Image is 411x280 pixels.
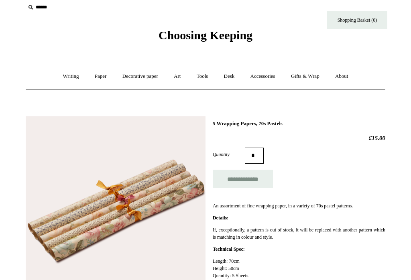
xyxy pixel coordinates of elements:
[115,66,165,87] a: Decorative paper
[213,246,245,252] strong: Technical Spec:
[213,226,385,241] p: If, exceptionally, a pattern is out of stock, it will be replaced with another pattern which is m...
[56,66,86,87] a: Writing
[167,66,188,87] a: Art
[159,28,252,42] span: Choosing Keeping
[213,120,385,127] h1: 5 Wrapping Papers, 70s Pastels
[284,66,327,87] a: Gifts & Wrap
[159,35,252,41] a: Choosing Keeping
[328,66,356,87] a: About
[217,66,242,87] a: Desk
[327,11,387,29] a: Shopping Basket (0)
[213,151,245,158] label: Quantity
[243,66,283,87] a: Accessories
[213,202,385,209] p: An assortment of fine wrapping paper, in a variety of 70s pastel patterns.
[213,215,228,221] strong: Details:
[87,66,114,87] a: Paper
[213,134,385,142] h2: £15.00
[189,66,216,87] a: Tools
